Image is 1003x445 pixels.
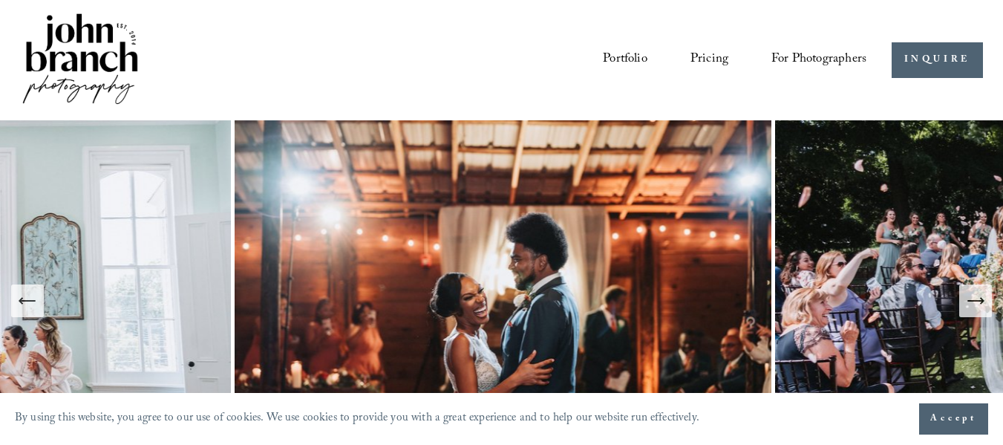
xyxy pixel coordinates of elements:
p: By using this website, you agree to our use of cookies. We use cookies to provide you with a grea... [15,408,699,430]
a: Pricing [690,46,728,74]
button: Accept [919,403,988,435]
a: Portfolio [603,46,647,74]
button: Previous Slide [11,285,44,317]
img: John Branch IV Photography [20,10,140,111]
span: Accept [930,412,977,426]
span: For Photographers [771,48,866,73]
a: folder dropdown [771,46,866,74]
a: INQUIRE [892,42,983,79]
button: Next Slide [959,285,992,317]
